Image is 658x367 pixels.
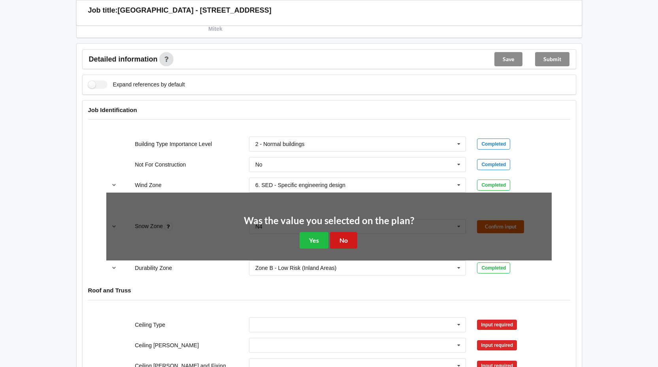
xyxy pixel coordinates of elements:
[135,322,165,328] label: Ceiling Type
[135,161,186,168] label: Not For Construction
[88,6,118,15] h3: Job title:
[300,232,328,248] button: Yes
[477,262,510,273] div: Completed
[255,162,262,167] div: No
[106,261,122,275] button: reference-toggle
[255,182,345,188] div: 6. SED - Specific engineering design
[118,6,271,15] h3: [GEOGRAPHIC_DATA] - [STREET_ADDRESS]
[255,141,305,147] div: 2 - Normal buildings
[477,139,510,150] div: Completed
[135,265,172,271] label: Durability Zone
[135,141,212,147] label: Building Type Importance Level
[477,340,517,350] div: Input required
[244,215,414,227] h2: Was the value you selected on the plan?
[88,106,570,114] h4: Job Identification
[135,182,162,188] label: Wind Zone
[255,265,336,271] div: Zone B - Low Risk (Inland Areas)
[477,320,517,330] div: Input required
[88,81,185,89] label: Expand references by default
[106,178,122,192] button: reference-toggle
[88,286,570,294] h4: Roof and Truss
[477,159,510,170] div: Completed
[89,56,158,63] span: Detailed information
[135,342,199,348] label: Ceiling [PERSON_NAME]
[330,232,357,248] button: No
[477,180,510,191] div: Completed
